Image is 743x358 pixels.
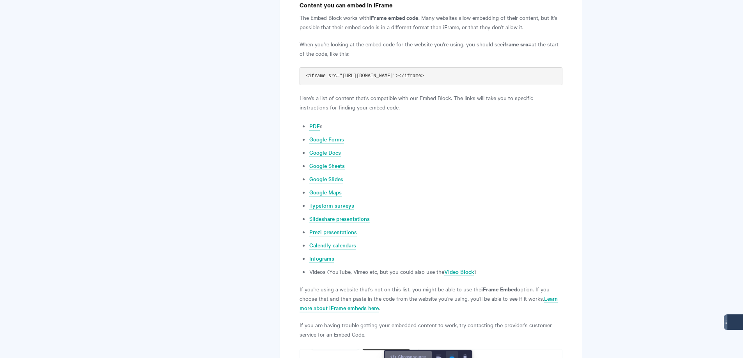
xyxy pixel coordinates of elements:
[309,267,562,276] li: Videos (YouTube, Vimeo etc, but you could also use the )
[444,268,474,276] a: Video Block
[309,254,334,263] a: Infograms
[309,215,370,223] a: Slideshare presentations
[300,39,562,58] p: When you're looking at the embed code for the website you're using, you should see at the start o...
[309,241,356,250] a: Calendly calendars
[309,122,320,131] a: PDF
[309,135,344,144] a: Google Forms
[369,13,418,21] strong: iFrame embed code
[309,162,345,170] a: Google Sheets
[481,285,517,293] strong: iFrame Embed
[309,201,354,210] a: Typeform surveys
[309,188,342,197] a: Google Maps
[309,121,562,131] li: s
[300,67,562,85] pre: <iframe src="[URL][DOMAIN_NAME]"></iframe>
[309,175,343,183] a: Google Slides
[503,40,532,48] strong: iframe src=
[309,228,357,236] a: Prezi presentations
[300,93,562,112] p: Here's a list of content that's compatible with our Embed Block. The links will take you to speci...
[309,148,341,157] a: Google Docs
[300,13,562,32] p: The Embed Block works with . Many websites allow embedding of their content, but it's possible th...
[300,284,562,312] p: If you're using a website that's not on this list, you might be able to use the option. If you ch...
[300,320,562,339] p: If you are having trouble getting your embedded content to work, try contacting the provider's cu...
